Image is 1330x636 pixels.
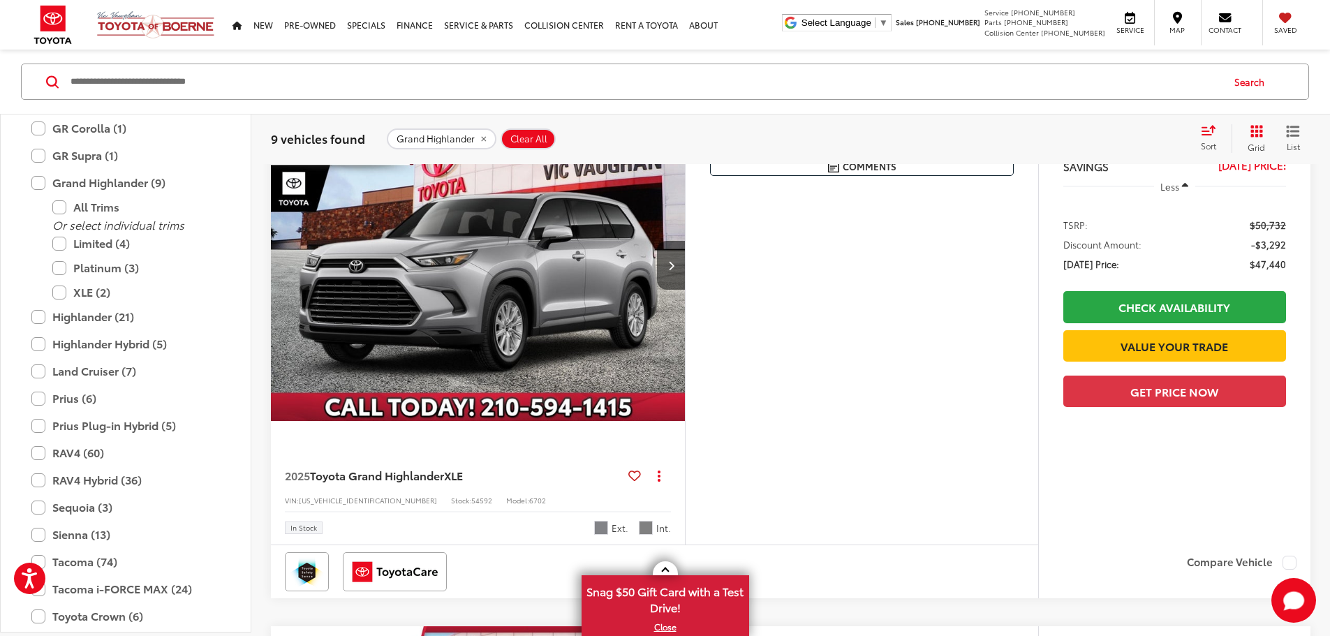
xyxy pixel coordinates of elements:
span: $47,440 [1250,257,1286,271]
input: Search by Make, Model, or Keyword [69,65,1221,98]
a: Value Your Trade [1063,330,1286,362]
label: Tacoma i-FORCE MAX (24) [31,577,220,601]
label: Highlander Hybrid (5) [31,332,220,356]
span: Map [1162,25,1192,35]
label: Highlander (21) [31,304,220,329]
button: List View [1276,124,1310,152]
img: Vic Vaughan Toyota of Boerne [96,10,215,39]
img: Toyota Safety Sense Vic Vaughan Toyota of Boerne Boerne TX [288,555,326,589]
span: [PHONE_NUMBER] [1041,27,1105,38]
a: 2025 Toyota Grand Highlander XLE2025 Toyota Grand Highlander XLE2025 Toyota Grand Highlander XLE2... [270,110,686,421]
span: 6702 [529,495,546,505]
span: Service [984,7,1009,17]
button: Actions [646,463,671,487]
label: Limited (4) [52,231,220,256]
label: XLE (2) [52,280,220,304]
span: Select Language [801,17,871,28]
span: [US_VEHICLE_IDENTIFICATION_NUMBER] [299,495,437,505]
span: Light Gray Softex® [639,521,653,535]
button: remove Grand%20Highlander [387,128,496,149]
svg: Start Chat [1271,578,1316,623]
span: 2025 [285,467,310,483]
label: Platinum (3) [52,256,220,280]
label: Grand Highlander (9) [31,170,220,195]
span: Snag $50 Gift Card with a Test Drive! [583,577,748,619]
span: dropdown dots [658,470,660,481]
span: Discount Amount: [1063,237,1141,251]
button: Clear All [501,128,556,149]
label: Prius (6) [31,386,220,411]
span: In Stock [290,524,317,531]
span: [DATE] Price: [1218,157,1286,172]
span: Int. [656,522,671,535]
label: All Trims [52,195,220,219]
a: 2025Toyota Grand HighlanderXLE [285,468,623,483]
span: Less [1160,180,1179,193]
span: TSRP: [1063,218,1088,232]
span: [PHONE_NUMBER] [916,17,980,27]
span: $50,732 [1250,218,1286,232]
label: Sienna (13) [31,522,220,547]
label: Land Cruiser (7) [31,359,220,383]
img: Comments [828,161,839,172]
button: Select sort value [1194,124,1232,152]
button: Next image [657,241,685,290]
i: Or select individual trims [52,216,184,232]
button: Toggle Chat Window [1271,578,1316,623]
a: Check Availability [1063,291,1286,323]
button: Get Price Now [1063,376,1286,407]
span: SAVINGS [1063,158,1109,174]
span: 9 vehicles found [271,129,365,146]
span: Sort [1201,140,1216,151]
button: Search [1221,64,1285,99]
label: GR Corolla (1) [31,116,220,140]
span: VIN: [285,495,299,505]
a: Select Language​ [801,17,888,28]
span: Contact [1209,25,1241,35]
span: Clear All [510,133,547,144]
button: Less [1154,174,1196,199]
span: -$3,292 [1251,237,1286,251]
span: Saved [1270,25,1301,35]
label: Compare Vehicle [1187,556,1296,570]
span: Service [1114,25,1146,35]
span: Collision Center [984,27,1039,38]
span: [PHONE_NUMBER] [1011,7,1075,17]
label: RAV4 (60) [31,441,220,465]
div: 2025 Toyota Grand Highlander XLE 0 [270,110,686,421]
button: Grid View [1232,124,1276,152]
span: Celestial Silver Metallic [594,521,608,535]
span: Parts [984,17,1002,27]
span: Comments [843,160,896,173]
span: List [1286,140,1300,151]
label: Sequoia (3) [31,495,220,519]
button: Comments [710,157,1014,176]
label: RAV4 Hybrid (36) [31,468,220,492]
img: 2025 Toyota Grand Highlander XLE [270,110,686,422]
span: XLE [444,467,463,483]
img: ToyotaCare Vic Vaughan Toyota of Boerne Boerne TX [346,555,444,589]
label: Tacoma (74) [31,549,220,574]
span: Ext. [612,522,628,535]
span: 54592 [471,495,492,505]
span: Sales [896,17,914,27]
span: Grand Highlander [397,133,475,144]
span: Model: [506,495,529,505]
span: Grid [1248,140,1265,152]
span: [DATE] Price: [1063,257,1119,271]
label: GR Supra (1) [31,143,220,168]
label: Prius Plug-in Hybrid (5) [31,413,220,438]
label: Toyota Crown (6) [31,604,220,628]
span: Stock: [451,495,471,505]
span: [PHONE_NUMBER] [1004,17,1068,27]
span: ▼ [879,17,888,28]
span: Toyota Grand Highlander [310,467,444,483]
